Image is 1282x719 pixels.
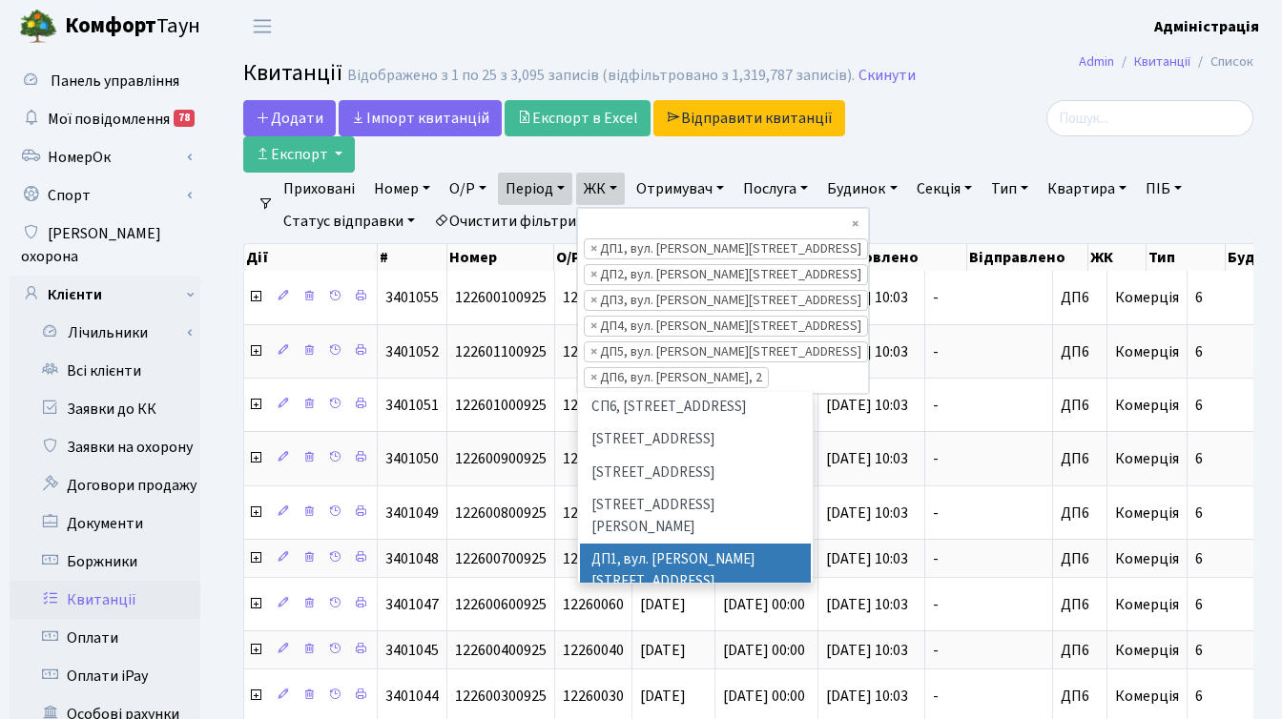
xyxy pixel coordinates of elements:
[826,448,908,469] span: [DATE] 10:03
[933,344,1044,359] span: -
[1195,594,1203,615] span: 6
[584,290,868,311] li: ДП3, вул. Некрасова, 10
[563,640,624,661] span: 12260040
[826,395,908,416] span: [DATE] 10:03
[244,244,378,271] th: Дії
[498,173,572,205] a: Період
[852,215,858,234] span: Видалити всі елементи
[447,244,554,271] th: Номер
[1115,548,1179,569] span: Комерція
[1061,597,1099,612] span: ДП6
[19,8,57,46] img: logo.png
[22,314,200,352] a: Лічильники
[563,395,624,416] span: 12260100
[1195,686,1203,707] span: 6
[385,686,439,707] span: 3401044
[1061,344,1099,359] span: ДП6
[933,597,1044,612] span: -
[1115,640,1179,661] span: Комерція
[1115,686,1179,707] span: Комерція
[238,10,286,42] button: Переключити навігацію
[826,548,908,569] span: [DATE] 10:03
[1195,503,1203,524] span: 6
[174,110,195,127] div: 78
[455,548,547,569] span: 122600700925
[858,67,916,85] a: Скинути
[1195,287,1203,308] span: 6
[1061,551,1099,566] span: ДП6
[10,176,200,215] a: Спорт
[276,205,423,237] a: Статус відправки
[243,136,355,173] button: Експорт
[1195,548,1203,569] span: 6
[1138,173,1189,205] a: ПІБ
[256,108,323,129] span: Додати
[1046,100,1253,136] input: Пошук...
[10,100,200,138] a: Мої повідомлення78
[1115,287,1179,308] span: Комерція
[584,264,868,285] li: ДП2, вул. Некрасова, 12а
[1115,594,1179,615] span: Комерція
[1154,16,1259,37] b: Адміністрація
[819,173,904,205] a: Будинок
[10,581,200,619] a: Квитанції
[841,244,967,271] th: Оновлено
[1061,290,1099,305] span: ДП6
[505,100,651,136] a: Експорт в Excel
[378,244,447,271] th: #
[1154,15,1259,38] a: Адміністрація
[1134,51,1190,72] a: Квитанції
[1061,688,1099,704] span: ДП6
[590,368,597,387] span: ×
[455,395,547,416] span: 122601000925
[10,657,200,695] a: Оплати iPay
[826,686,908,707] span: [DATE] 10:03
[455,640,547,661] span: 122600400925
[1115,503,1179,524] span: Комерція
[1050,42,1282,82] nav: breadcrumb
[584,341,868,362] li: ДП5, вул. Некрасова, 6
[339,100,502,136] a: Iмпорт квитанцій
[735,173,816,205] a: Послуга
[65,10,200,43] span: Таун
[580,423,811,457] li: [STREET_ADDRESS]
[563,503,624,524] span: 12260080
[276,173,362,205] a: Приховані
[1147,244,1226,271] th: Тип
[10,543,200,581] a: Боржники
[590,265,597,284] span: ×
[1115,448,1179,469] span: Комерція
[1115,341,1179,362] span: Комерція
[1079,51,1114,72] a: Admin
[1088,244,1146,271] th: ЖК
[590,291,597,310] span: ×
[10,276,200,314] a: Клієнти
[629,173,732,205] a: Отримувач
[385,548,439,569] span: 3401048
[10,390,200,428] a: Заявки до КК
[563,448,624,469] span: 12260090
[580,391,811,424] li: СП6, [STREET_ADDRESS]
[640,594,686,615] span: [DATE]
[1195,640,1203,661] span: 6
[826,503,908,524] span: [DATE] 10:03
[933,398,1044,413] span: -
[563,594,624,615] span: 12260060
[584,367,769,388] li: ДП6, вул. Родини Крістерів, 2
[455,503,547,524] span: 122600800925
[10,352,200,390] a: Всі клієнти
[48,109,170,130] span: Мої повідомлення
[1195,341,1203,362] span: 6
[590,317,597,336] span: ×
[653,100,845,136] a: Відправити квитанції
[10,215,200,276] a: [PERSON_NAME] охорона
[563,341,624,362] span: 12260110
[1061,505,1099,521] span: ДП6
[10,62,200,100] a: Панель управління
[51,71,179,92] span: Панель управління
[723,686,805,707] span: [DATE] 00:00
[967,244,1089,271] th: Відправлено
[455,448,547,469] span: 122600900925
[1115,395,1179,416] span: Комерція
[584,316,868,337] li: ДП4, вул. Некрасова, 8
